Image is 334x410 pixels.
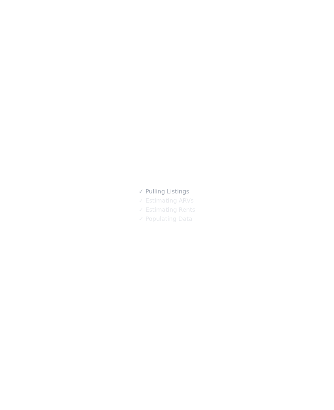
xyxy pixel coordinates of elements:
[139,187,189,196] div: Pulling Listings
[139,188,144,195] span: ✓
[139,216,144,222] span: ✓
[139,196,193,205] div: Estimating ARVs
[139,205,195,214] div: Estimating Rents
[139,214,192,223] div: Populating Data
[139,197,144,204] span: ✓
[139,206,144,213] span: ✓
